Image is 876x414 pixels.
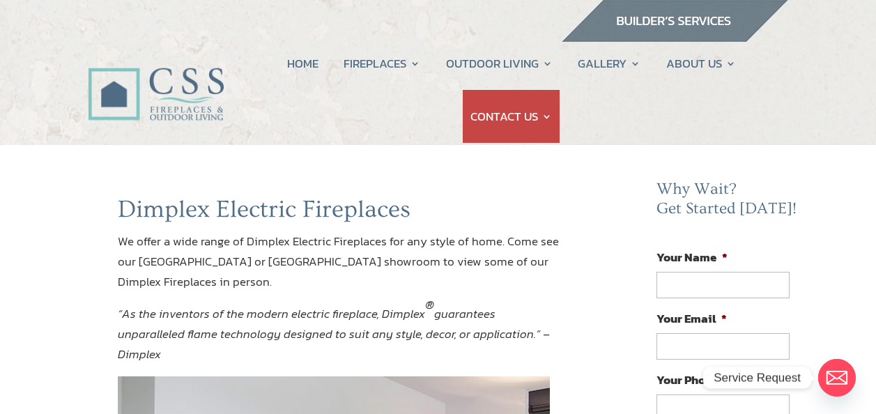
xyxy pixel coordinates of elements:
[118,231,565,304] p: We offer a wide range of Dimplex Electric Fireplaces for any style of home. Come see our [GEOGRAP...
[470,90,552,143] a: CONTACT US
[287,37,318,90] a: HOME
[666,37,736,90] a: ABOUT US
[656,250,728,265] label: Your Name
[578,37,640,90] a: GALLERY
[446,37,553,90] a: OUTDOOR LIVING
[88,31,224,128] img: CSS Fireplaces & Outdoor Living (Formerly Construction Solutions & Supply)- Jacksonville Ormond B...
[561,29,788,47] a: builder services construction supply
[118,195,565,231] h1: Dimplex Electric Fireplaces
[425,296,434,314] sup: ®
[656,180,800,225] h2: Why Wait? Get Started [DATE]!
[344,37,420,90] a: FIREPLACES
[656,372,730,388] label: Your Phone
[118,296,550,363] em: “As the inventors of the modern electric fireplace, Dimplex guarantees unparalleled flame technol...
[818,359,856,397] a: Email
[656,311,727,326] label: Your Email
